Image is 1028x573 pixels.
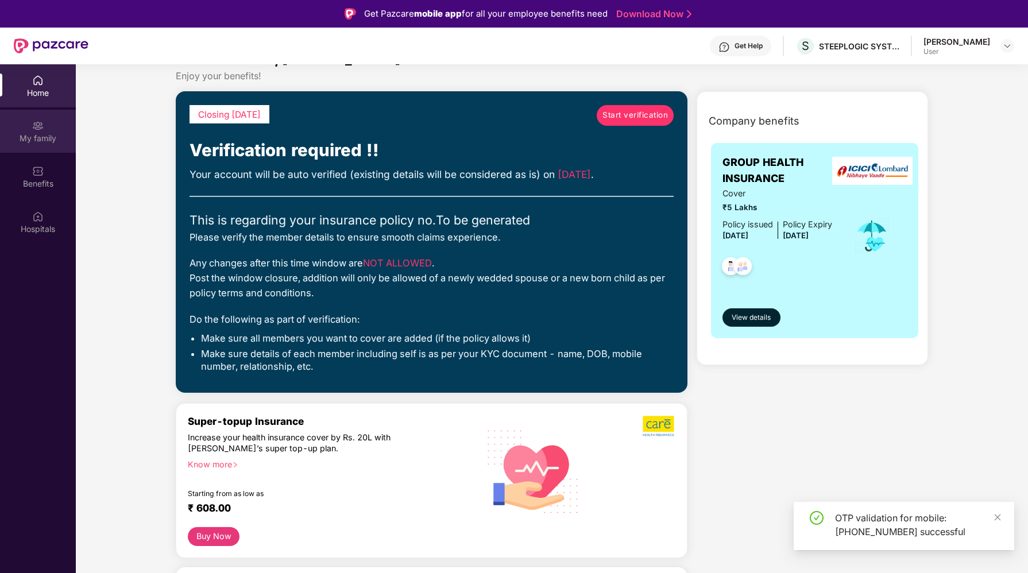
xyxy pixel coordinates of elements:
[722,187,832,200] span: Cover
[198,109,261,120] span: Closing [DATE]
[190,312,674,327] div: Do the following as part of verification:
[32,120,44,131] img: svg+xml;base64,PHN2ZyB3aWR0aD0iMjAiIGhlaWdodD0iMjAiIHZpZXdCb3g9IjAgMCAyMCAyMCIgZmlsbD0ibm9uZSIgeG...
[722,231,748,240] span: [DATE]
[176,70,927,82] div: Enjoy your benefits!
[783,231,809,240] span: [DATE]
[190,230,674,245] div: Please verify the member details to ensure smooth claims experience.
[32,75,44,86] img: svg+xml;base64,PHN2ZyBpZD0iSG9tZSIgeG1sbnM9Imh0dHA6Ly93d3cudzMub3JnLzIwMDAvc3ZnIiB3aWR0aD0iMjAiIG...
[718,41,730,53] img: svg+xml;base64,PHN2ZyBpZD0iSGVscC0zMngzMiIgeG1sbnM9Imh0dHA6Ly93d3cudzMub3JnLzIwMDAvc3ZnIiB3aWR0aD...
[1003,41,1012,51] img: svg+xml;base64,PHN2ZyBpZD0iRHJvcGRvd24tMzJ4MzIiIHhtbG5zPSJodHRwOi8vd3d3LnczLm9yZy8yMDAwL3N2ZyIgd2...
[188,527,239,546] button: Buy Now
[835,511,1000,539] div: OTP validation for mobile: [PHONE_NUMBER] successful
[722,154,838,187] span: GROUP HEALTH INSURANCE
[597,105,674,126] a: Start verification
[819,41,899,52] div: STEEPLOGIC SYSTEMS PRIVATE LIMITED
[32,211,44,222] img: svg+xml;base64,PHN2ZyBpZD0iSG9zcGl0YWxzIiB4bWxucz0iaHR0cDovL3d3dy53My5vcmcvMjAwMC9zdmciIHdpZHRoPS...
[188,415,472,427] div: Super-topup Insurance
[709,113,799,129] span: Company benefits
[478,415,588,526] img: svg+xml;base64,PHN2ZyB4bWxucz0iaHR0cDovL3d3dy53My5vcmcvMjAwMC9zdmciIHhtbG5zOnhsaW5rPSJodHRwOi8vd3...
[722,202,832,214] span: ₹5 Lakhs
[923,47,990,56] div: User
[364,7,608,21] div: Get Pazcare for all your employee benefits need
[735,41,763,51] div: Get Help
[414,8,462,19] strong: mobile app
[188,459,465,467] div: Know more
[201,332,674,345] li: Make sure all members you want to cover are added (if the policy allows it)
[201,348,674,373] li: Make sure details of each member including self is as per your KYC document - name, DOB, mobile n...
[616,8,688,20] a: Download Now
[32,165,44,177] img: svg+xml;base64,PHN2ZyBpZD0iQmVuZWZpdHMiIHhtbG5zPSJodHRwOi8vd3d3LnczLm9yZy8yMDAwL3N2ZyIgd2lkdGg9Ij...
[188,502,461,516] div: ₹ 608.00
[853,217,891,255] img: icon
[188,489,423,497] div: Starting from as low as
[810,511,824,525] span: check-circle
[190,256,674,300] div: Any changes after this time window are . Post the window closure, addition will only be allowed o...
[190,211,674,230] div: This is regarding your insurance policy no. To be generated
[722,218,773,231] div: Policy issued
[190,167,674,182] div: Your account will be auto verified (existing details will be considered as is) on .
[729,254,757,282] img: svg+xml;base64,PHN2ZyB4bWxucz0iaHR0cDovL3d3dy53My5vcmcvMjAwMC9zdmciIHdpZHRoPSI0OC45NDMiIGhlaWdodD...
[802,39,809,53] span: S
[643,415,675,437] img: b5dec4f62d2307b9de63beb79f102df3.png
[345,8,356,20] img: Logo
[994,513,1002,521] span: close
[188,432,423,454] div: Increase your health insurance cover by Rs. 20L with [PERSON_NAME]’s super top-up plan.
[732,312,771,323] span: View details
[14,38,88,53] img: New Pazcare Logo
[722,308,780,327] button: View details
[923,36,990,47] div: [PERSON_NAME]
[363,257,432,269] span: NOT ALLOWED
[783,218,832,231] div: Policy Expiry
[717,254,745,282] img: svg+xml;base64,PHN2ZyB4bWxucz0iaHR0cDovL3d3dy53My5vcmcvMjAwMC9zdmciIHdpZHRoPSI0OC45NDMiIGhlaWdodD...
[232,462,238,468] span: right
[687,8,691,20] img: Stroke
[190,137,674,164] div: Verification required !!
[832,157,913,185] img: insurerLogo
[558,168,591,180] span: [DATE]
[602,109,668,121] span: Start verification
